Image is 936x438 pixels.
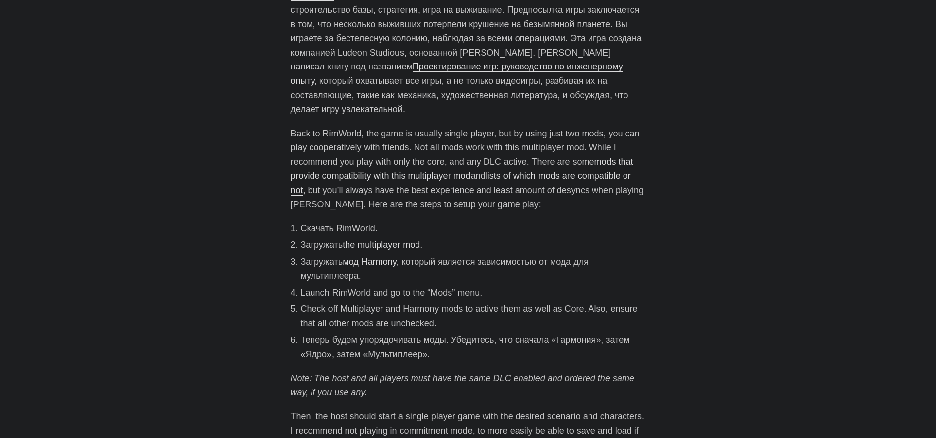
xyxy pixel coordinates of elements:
a: the multiplayer mod [343,240,420,250]
li: Скачать RimWorld. [301,221,646,236]
li: Check off Multiplayer and Harmony mods to active them as well as Core. Also, ensure that all othe... [301,302,646,331]
a: Проектирование игр: руководство по инженерному опыту [291,62,623,86]
li: Загружать . [301,238,646,252]
li: Launch RimWorld and go to the “Mods” menu. [301,286,646,300]
li: Теперь будем упорядочивать моды. Убедитесь, что сначала «Гармония», затем «Ядро», затем «Мультипл... [301,333,646,362]
em: Note: The host and all players must have the same DLC enabled and ordered the same way, if you us... [291,373,634,398]
p: Back to RimWorld, the game is usually single player, but by using just two mods, you can play coo... [291,127,646,212]
a: мод Harmony [343,257,396,267]
li: Загружать , который является зависимостью от мода для мультиплеера. [301,255,646,283]
a: mods that provide compatibility with this multiplayer mod [291,157,633,181]
a: lists of which mods are compatible or not [291,171,631,195]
